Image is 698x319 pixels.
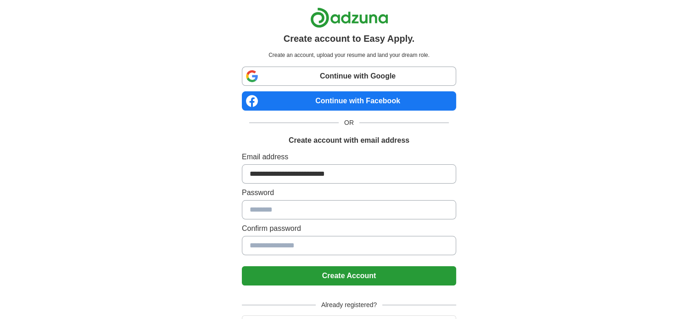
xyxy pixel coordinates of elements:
[242,223,456,234] label: Confirm password
[310,7,388,28] img: Adzuna logo
[242,91,456,111] a: Continue with Facebook
[242,187,456,198] label: Password
[316,300,382,310] span: Already registered?
[242,67,456,86] a: Continue with Google
[244,51,454,59] p: Create an account, upload your resume and land your dream role.
[339,118,359,128] span: OR
[242,266,456,285] button: Create Account
[242,151,456,162] label: Email address
[284,32,415,45] h1: Create account to Easy Apply.
[289,135,409,146] h1: Create account with email address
